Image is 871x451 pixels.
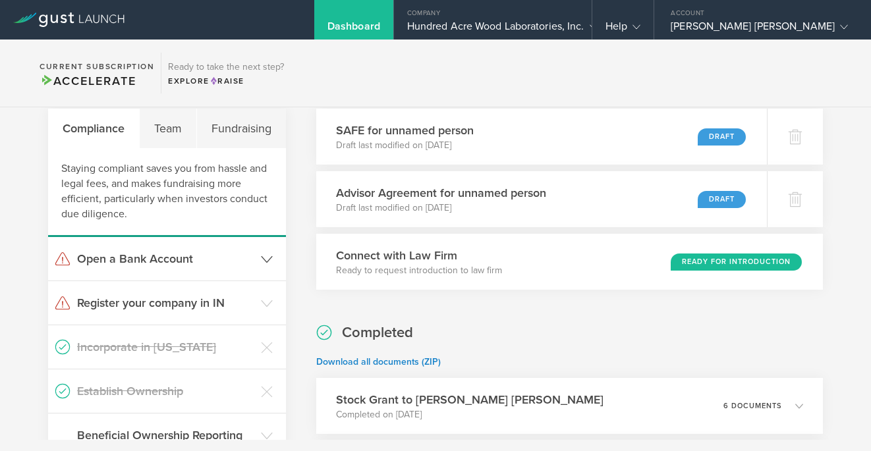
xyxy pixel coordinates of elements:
span: Raise [210,76,244,86]
h2: Current Subscription [40,63,154,70]
p: 6 documents [723,402,782,410]
span: Accelerate [40,74,136,88]
h3: Establish Ownership [77,383,254,400]
div: Compliance [48,109,140,148]
div: Staying compliant saves you from hassle and legal fees, and makes fundraising more efficient, par... [48,148,286,237]
div: Help [605,20,640,40]
p: Draft last modified on [DATE] [336,139,474,152]
h3: Open a Bank Account [77,250,254,267]
iframe: Chat Widget [805,388,871,451]
div: Fundraising [197,109,286,148]
h3: Advisor Agreement for unnamed person [336,184,546,201]
h3: Connect with Law Firm [336,247,502,264]
div: Hundred Acre Wood Laboratories, Inc. [407,20,578,40]
h3: Incorporate in [US_STATE] [77,338,254,356]
h3: SAFE for unnamed person [336,122,474,139]
h3: Stock Grant to [PERSON_NAME] [PERSON_NAME] [336,391,604,408]
div: Ready to take the next step?ExploreRaise [161,53,291,93]
p: Draft last modified on [DATE] [336,201,546,215]
div: Advisor Agreement for unnamed personDraft last modified on [DATE]Draft [316,171,767,227]
div: SAFE for unnamed personDraft last modified on [DATE]Draft [316,109,767,165]
p: Completed on [DATE] [336,408,604,421]
div: [PERSON_NAME] [PERSON_NAME] [671,20,848,40]
div: Explore [168,75,284,87]
div: Dashboard [327,20,380,40]
h2: Completed [342,323,413,342]
div: Draft [698,128,746,146]
div: Team [140,109,197,148]
h3: Ready to take the next step? [168,63,284,72]
div: Connect with Law FirmReady to request introduction to law firmReady for Introduction [316,234,823,290]
div: Draft [698,191,746,208]
div: Ready for Introduction [671,253,802,271]
a: Download all documents (ZIP) [316,356,441,367]
p: Ready to request introduction to law firm [336,264,502,277]
h3: Register your company in IN [77,294,254,311]
h3: Beneficial Ownership Reporting [77,427,254,444]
